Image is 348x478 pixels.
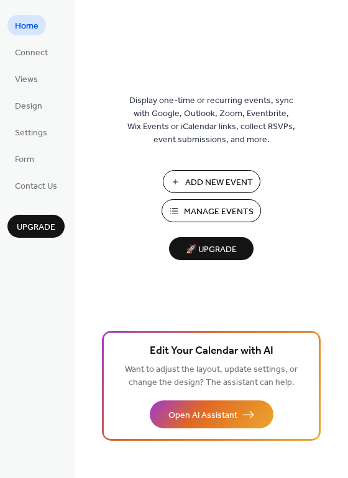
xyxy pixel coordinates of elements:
[15,153,34,166] span: Form
[7,122,55,142] a: Settings
[15,127,47,140] span: Settings
[15,20,39,33] span: Home
[169,237,254,260] button: 🚀 Upgrade
[184,205,254,219] span: Manage Events
[185,176,253,189] span: Add New Event
[7,215,65,238] button: Upgrade
[163,170,260,193] button: Add New Event
[7,42,55,62] a: Connect
[7,175,65,196] a: Contact Us
[15,47,48,60] span: Connect
[7,68,45,89] a: Views
[168,409,237,422] span: Open AI Assistant
[7,95,50,115] a: Design
[127,94,295,147] span: Display one-time or recurring events, sync with Google, Outlook, Zoom, Eventbrite, Wix Events or ...
[15,100,42,113] span: Design
[15,180,57,193] span: Contact Us
[7,15,46,35] a: Home
[15,73,38,86] span: Views
[125,361,298,391] span: Want to adjust the layout, update settings, or change the design? The assistant can help.
[176,241,246,258] span: 🚀 Upgrade
[17,221,55,234] span: Upgrade
[7,148,42,169] a: Form
[150,343,273,360] span: Edit Your Calendar with AI
[162,199,261,222] button: Manage Events
[150,400,273,428] button: Open AI Assistant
